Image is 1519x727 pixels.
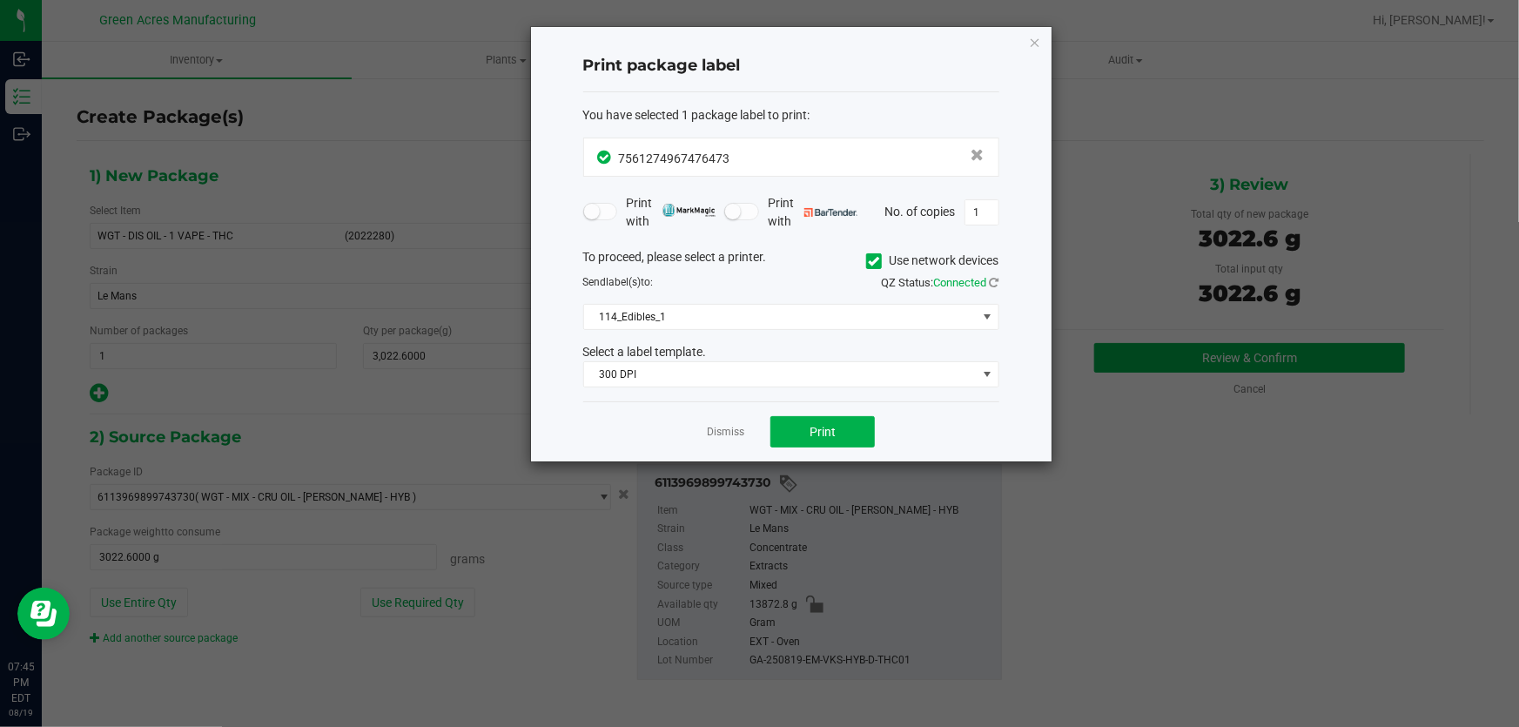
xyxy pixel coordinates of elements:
[885,204,956,218] span: No. of copies
[768,194,857,231] span: Print with
[583,106,999,125] div: :
[17,588,70,640] iframe: Resource center
[662,204,716,217] img: mark_magic_cybra.png
[770,416,875,448] button: Print
[598,148,615,166] span: In Sync
[584,362,977,387] span: 300 DPI
[707,425,744,440] a: Dismiss
[866,252,999,270] label: Use network devices
[810,425,836,439] span: Print
[584,305,977,329] span: 114_Edibles_1
[583,55,999,77] h4: Print package label
[626,194,716,231] span: Print with
[934,276,987,289] span: Connected
[619,151,730,165] span: 7561274967476473
[570,343,1012,361] div: Select a label template.
[583,108,808,122] span: You have selected 1 package label to print
[882,276,999,289] span: QZ Status:
[583,276,654,288] span: Send to:
[804,208,857,217] img: bartender.png
[607,276,642,288] span: label(s)
[570,248,1012,274] div: To proceed, please select a printer.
